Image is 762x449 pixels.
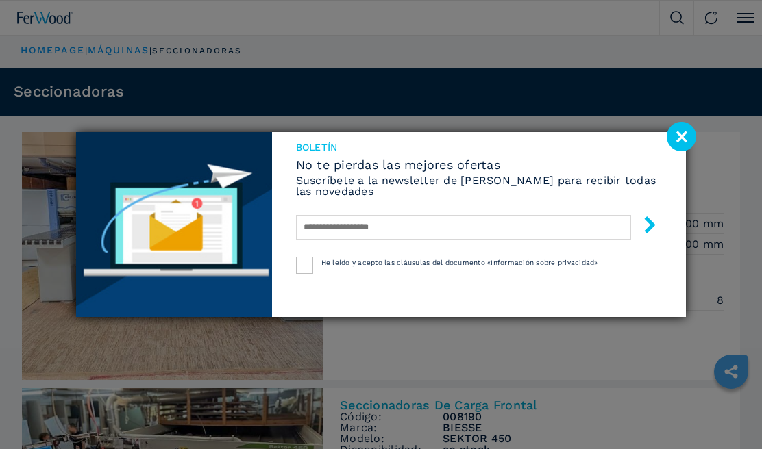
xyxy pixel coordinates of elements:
span: No te pierdas las mejores ofertas [296,159,662,171]
button: submit-button [628,211,659,243]
h6: Suscríbete a la newsletter de [PERSON_NAME] para recibir todas las novedades [296,175,662,197]
span: Boletín [296,142,662,152]
span: He leído y acepto las cláusulas del documento «Información sobre privacidad» [321,259,598,266]
img: Newsletter image [76,132,272,317]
